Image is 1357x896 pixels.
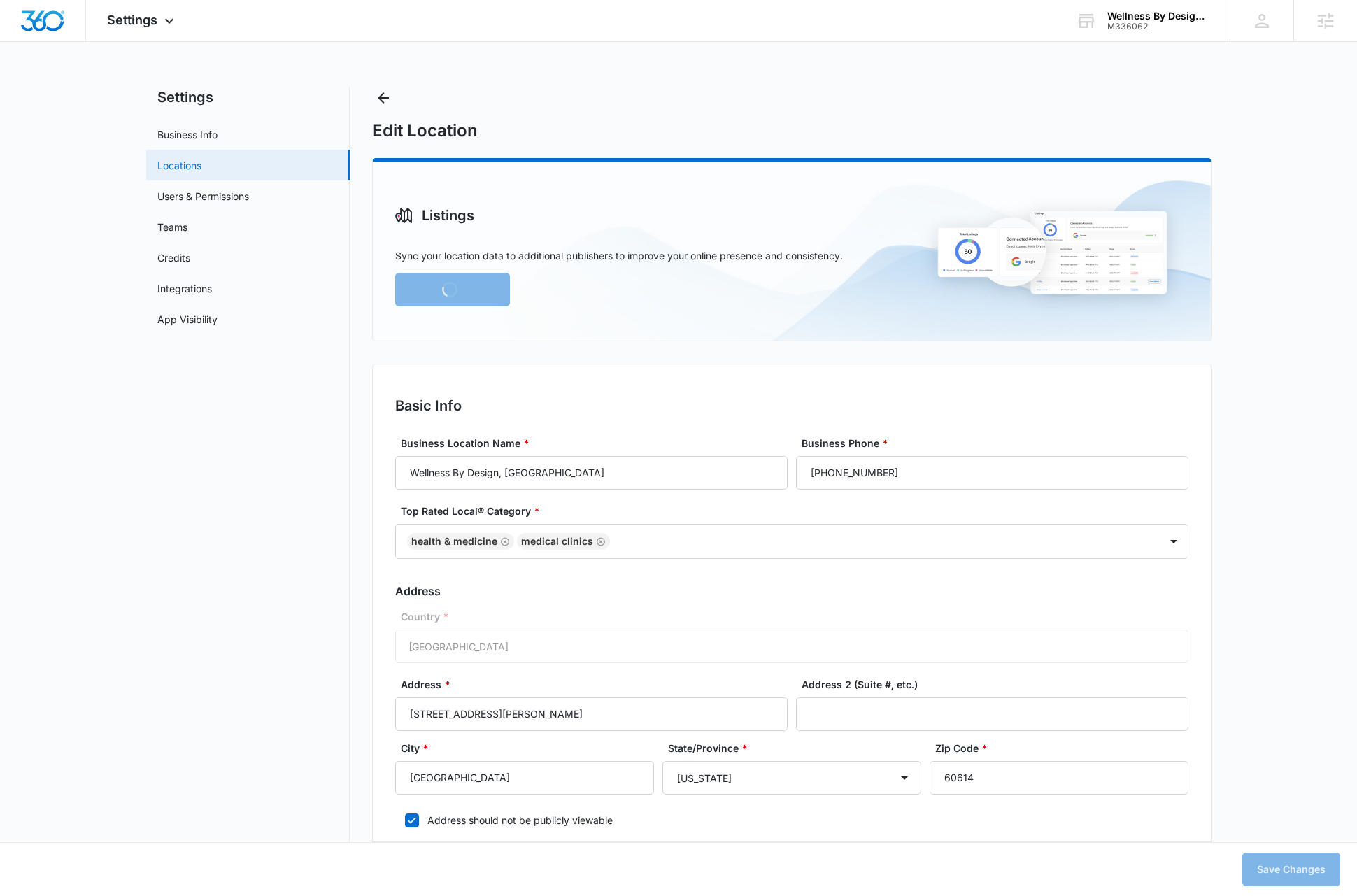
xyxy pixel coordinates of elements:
div: Remove Medical Clinics [593,536,606,546]
h2: Basic Info [395,395,1188,416]
a: Users & Permissions [157,189,249,204]
a: App Visibility [157,312,218,327]
h3: Listings [422,205,474,226]
a: Business Info [157,127,218,142]
label: Address 2 (Suite #, etc.) [802,677,1194,692]
h2: Settings [146,87,350,108]
label: Top Rated Local® Category [401,504,1194,518]
a: Teams [157,220,187,234]
label: State/Province [668,741,927,755]
label: Business Phone [802,436,1194,450]
div: Remove Health & Medicine [497,536,510,546]
a: Locations [157,158,201,173]
label: Business Location Name [401,436,793,450]
a: Credits [157,250,190,265]
div: account id [1107,22,1209,31]
label: Zip Code [935,741,1194,755]
label: City [401,741,660,755]
label: Address should not be publicly viewable [395,813,1188,827]
p: Sync your location data to additional publishers to improve your online presence and consistency. [395,248,843,263]
span: Settings [107,13,157,27]
label: Country [401,609,1194,624]
div: Health & Medicine [411,536,497,546]
h3: Address [395,583,1188,599]
div: Medical Clinics [521,536,593,546]
button: Back [372,87,395,109]
div: account name [1107,10,1209,22]
h1: Edit Location [372,120,478,141]
a: Integrations [157,281,212,296]
label: Address [401,677,793,692]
